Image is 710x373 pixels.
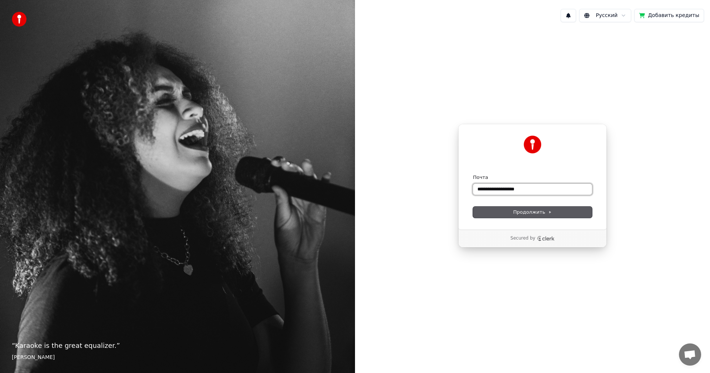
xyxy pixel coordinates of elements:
label: Почта [473,174,488,181]
p: Secured by [510,235,535,241]
img: youka [12,12,27,27]
a: Clerk logo [537,236,555,241]
img: Youka [524,136,541,153]
p: “ Karaoke is the great equalizer. ” [12,340,343,351]
button: Добавить кредиты [634,9,704,22]
span: Продолжить [513,209,552,216]
div: Открытый чат [679,343,701,366]
footer: [PERSON_NAME] [12,354,343,361]
button: Продолжить [473,207,592,218]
